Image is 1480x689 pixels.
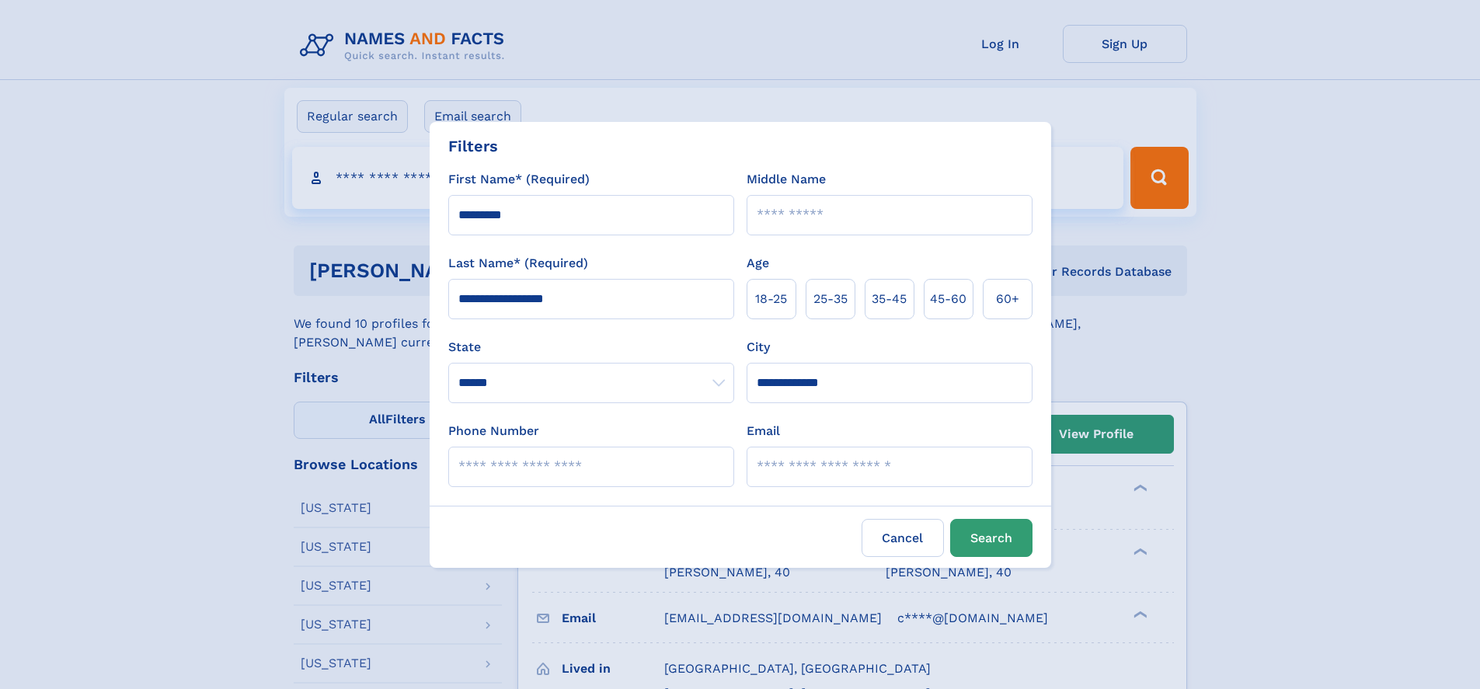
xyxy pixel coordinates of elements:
[930,290,966,308] span: 45‑60
[747,170,826,189] label: Middle Name
[950,519,1033,557] button: Search
[747,254,769,273] label: Age
[448,254,588,273] label: Last Name* (Required)
[755,290,787,308] span: 18‑25
[448,338,734,357] label: State
[448,422,539,440] label: Phone Number
[448,134,498,158] div: Filters
[747,422,780,440] label: Email
[862,519,944,557] label: Cancel
[996,290,1019,308] span: 60+
[813,290,848,308] span: 25‑35
[448,170,590,189] label: First Name* (Required)
[872,290,907,308] span: 35‑45
[747,338,770,357] label: City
